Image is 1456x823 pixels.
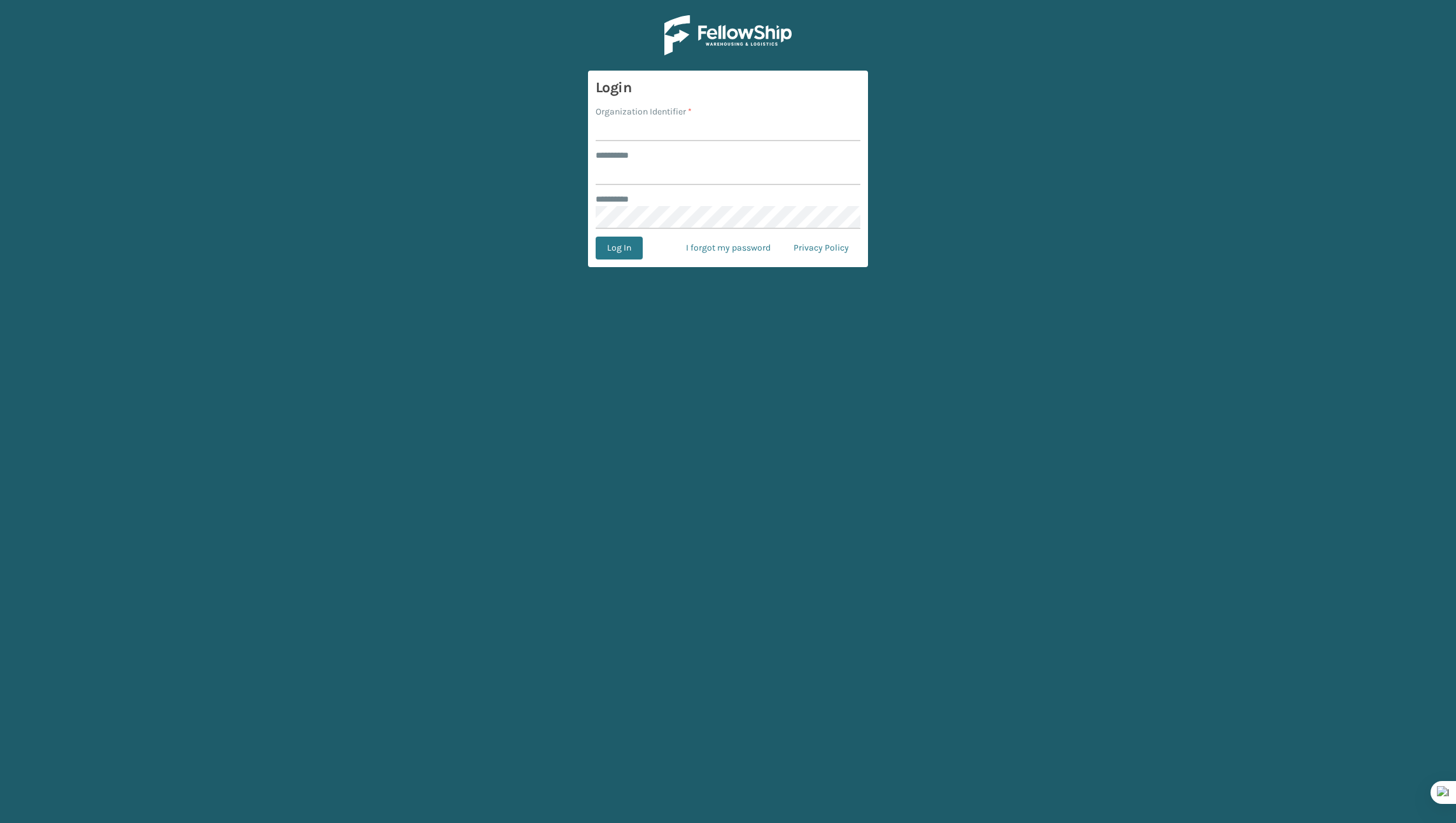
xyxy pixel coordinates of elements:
[782,237,860,259] a: Privacy Policy
[596,105,692,118] label: Organization Identifier
[664,15,792,55] img: Logo
[596,237,643,259] button: Log In
[675,237,782,259] a: I forgot my password
[596,78,860,97] h3: Login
